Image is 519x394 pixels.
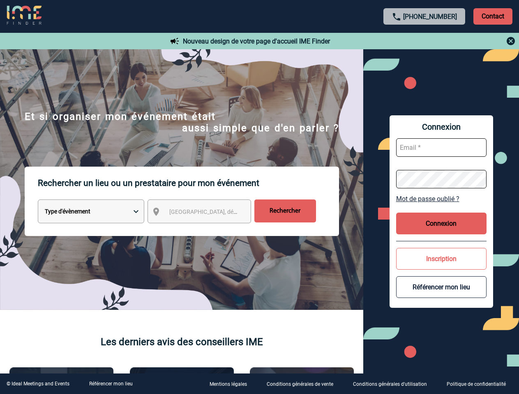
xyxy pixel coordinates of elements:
[396,276,487,298] button: Référencer mon lieu
[346,380,440,388] a: Conditions générales d'utilisation
[203,380,260,388] a: Mentions légales
[396,195,487,203] a: Mot de passe oublié ?
[396,248,487,270] button: Inscription
[7,381,69,387] div: © Ideal Meetings and Events
[267,382,333,387] p: Conditions générales de vente
[473,8,512,25] p: Contact
[440,380,519,388] a: Politique de confidentialité
[396,138,487,157] input: Email *
[260,380,346,388] a: Conditions générales de vente
[403,13,457,21] a: [PHONE_NUMBER]
[210,382,247,387] p: Mentions légales
[447,382,506,387] p: Politique de confidentialité
[353,382,427,387] p: Conditions générales d'utilisation
[396,213,487,234] button: Connexion
[89,381,133,387] a: Référencer mon lieu
[392,12,401,22] img: call-24-px.png
[254,199,316,222] input: Rechercher
[169,208,284,215] span: [GEOGRAPHIC_DATA], département, région...
[396,122,487,132] span: Connexion
[38,167,339,199] p: Rechercher un lieu ou un prestataire pour mon événement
